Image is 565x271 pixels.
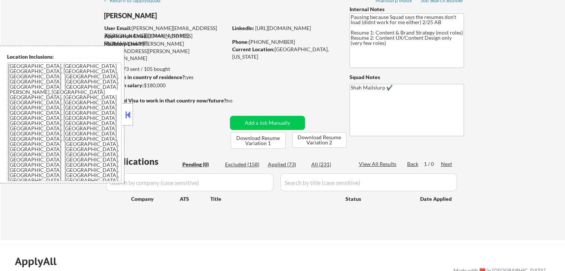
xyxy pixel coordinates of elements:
[106,173,273,191] input: Search by company (case sensitive)
[407,160,419,168] div: Back
[225,161,262,168] div: Excluded (158)
[424,160,441,168] div: 1 / 0
[182,161,220,168] div: Pending (0)
[104,74,186,80] strong: Can work in country of residence?:
[420,195,453,203] div: Date Applied
[350,6,464,13] div: Internal Notes
[232,46,337,60] div: [GEOGRAPHIC_DATA], [US_STATE]
[232,25,254,31] strong: LinkedIn:
[232,46,275,52] strong: Current Location:
[311,161,348,168] div: All (231)
[232,38,337,46] div: [PHONE_NUMBER]
[104,33,148,39] strong: Application Email:
[131,195,180,203] div: Company
[104,40,227,62] div: [PERSON_NAME][EMAIL_ADDRESS][PERSON_NAME][DOMAIN_NAME]
[210,195,338,203] div: Title
[104,65,227,73] div: 73 sent / 105 bought
[180,195,210,203] div: ATS
[104,97,228,104] strong: Will need Visa to work in that country now/future?:
[104,25,227,39] div: [PERSON_NAME][EMAIL_ADDRESS][PERSON_NAME][DOMAIN_NAME]
[104,25,131,31] strong: User Email:
[359,160,399,168] div: View All Results
[7,53,121,61] div: Location Inclusions:
[268,161,305,168] div: Applied (73)
[232,39,249,45] strong: Phone:
[292,132,347,148] button: Download Resume Variation 2
[350,74,464,81] div: Squad Notes
[231,132,286,149] button: Download Resume Variation 1
[441,160,453,168] div: Next
[106,157,180,166] div: Applications
[230,116,305,130] button: Add a Job Manually
[345,192,409,205] div: Status
[104,11,257,20] div: [PERSON_NAME]
[104,32,227,47] div: [EMAIL_ADDRESS][DOMAIN_NAME]
[104,40,143,47] strong: Mailslurp Email:
[104,82,227,89] div: $180,000
[280,173,457,191] input: Search by title (case sensitive)
[255,25,311,31] a: [URL][DOMAIN_NAME]
[227,97,248,104] div: no
[15,255,65,268] div: ApplyAll
[104,74,225,81] div: yes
